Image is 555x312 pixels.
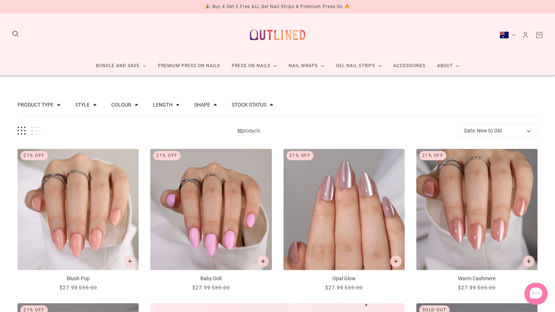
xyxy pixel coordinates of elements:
[152,56,226,76] a: Premium Press On Nails
[237,128,242,134] b: 52
[286,151,314,160] div: 21% Off
[150,149,271,292] a: Baby Doll
[388,56,431,76] a: Accessories
[477,285,496,290] span: $35.00
[226,56,283,76] a: Press On Nails
[535,31,543,39] a: Cart
[79,285,97,290] span: $35.00
[111,102,131,107] button: Filter by Colour
[390,255,402,267] button: Add to cart
[457,124,537,138] button: Date: New to Old
[150,275,271,282] p: Baby Doll
[12,30,20,38] button: Search
[523,255,535,267] button: Add to cart
[90,56,152,76] a: Bundle and Save
[124,255,136,267] button: Add to cart
[18,127,26,135] button: Grid view
[153,151,181,160] div: 21% Off
[284,149,405,292] a: Opal Glow
[325,285,343,290] span: $27.99
[18,149,139,292] a: Blush Pop
[419,151,447,160] div: 21% Off
[283,56,330,76] a: Nail Wraps
[194,102,210,107] button: Filter by Shape
[344,285,363,290] span: $35.00
[41,127,457,135] span: products
[458,285,476,290] span: $27.99
[232,102,266,107] button: Filter by Stock status
[59,285,78,290] span: $27.99
[205,3,350,11] div: 🎉 Buy 4 Get 2 Free ALL Gel Nail Strips & Premium Press On 🔥
[153,102,173,107] button: Filter by Length
[416,149,537,292] a: Warm Cashmere
[284,275,405,282] p: Opal Glow
[192,285,211,290] span: $27.99
[416,275,537,282] p: Warm Cashmere
[500,31,516,39] button: Australia
[257,255,269,267] button: Add to cart
[18,275,139,282] p: Blush Pop
[431,56,465,76] a: About
[246,19,310,50] a: Outlined
[75,102,90,107] button: Filter by Style
[521,31,529,39] a: Account
[212,285,230,290] span: $35.00
[330,56,388,76] a: Gel Nail Strips
[18,102,54,107] button: Filter by Product type
[20,151,48,160] div: 21% Off
[31,127,41,135] button: List view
